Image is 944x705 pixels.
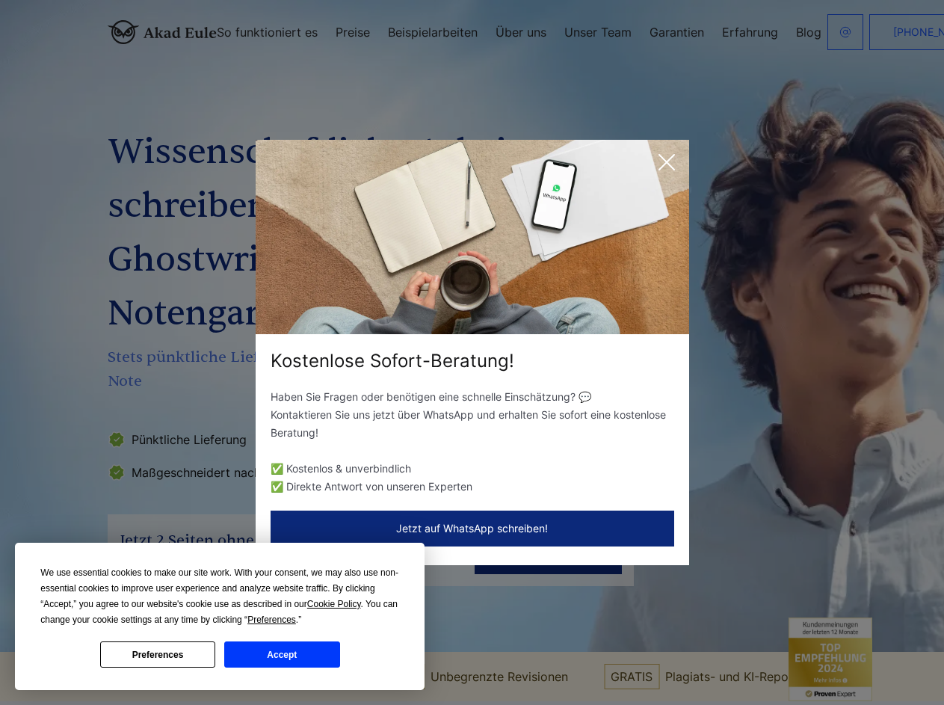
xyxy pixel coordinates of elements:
[271,511,674,547] button: Jetzt auf WhatsApp schreiben!
[271,388,674,442] p: Haben Sie Fragen oder benötigen eine schnelle Einschätzung? 💬 Kontaktieren Sie uns jetzt über Wha...
[108,20,217,44] img: logo
[247,615,296,625] span: Preferences
[100,641,215,668] button: Preferences
[271,478,674,496] li: ✅ Direkte Antwort von unseren Experten
[224,641,339,668] button: Accept
[496,26,546,38] a: Über uns
[256,349,689,373] div: Kostenlose Sofort-Beratung!
[336,26,370,38] a: Preise
[839,26,851,38] img: email
[722,26,778,38] a: Erfahrung
[307,599,361,609] span: Cookie Policy
[388,26,478,38] a: Beispielarbeiten
[564,26,632,38] a: Unser Team
[40,565,399,628] div: We use essential cookies to make our site work. With your consent, we may also use non-essential ...
[650,26,704,38] a: Garantien
[271,460,674,478] li: ✅ Kostenlos & unverbindlich
[256,140,689,334] img: exit
[217,26,318,38] a: So funktioniert es
[15,543,425,690] div: Cookie Consent Prompt
[796,26,821,38] a: Blog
